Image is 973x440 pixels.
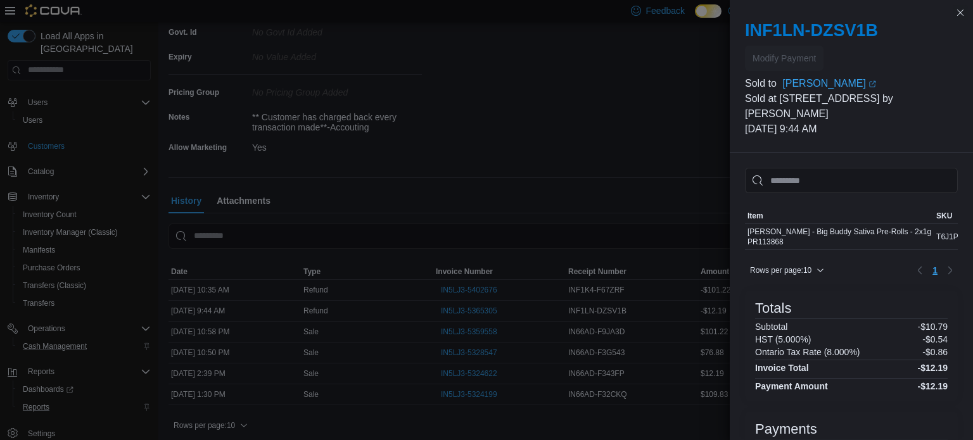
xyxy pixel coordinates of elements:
[936,211,952,221] span: SKU
[922,347,948,357] p: -$0.86
[953,5,968,20] button: Close this dialog
[912,263,927,278] button: Previous page
[753,52,816,65] span: Modify Payment
[943,263,958,278] button: Next page
[745,168,958,193] input: This is a search bar. As you type, the results lower in the page will automatically filter.
[922,334,948,344] p: -$0.54
[745,46,824,71] button: Modify Payment
[927,260,943,280] button: Page 1 of 1
[747,211,763,221] span: Item
[747,227,931,247] div: [PERSON_NAME] - Big Buddy Sativa Pre-Rolls - 2x1g PR113868
[927,260,943,280] ul: Pagination for table: MemoryTable from EuiInMemoryTable
[745,122,958,137] p: [DATE] 9:44 AM
[755,322,787,332] h6: Subtotal
[918,322,948,332] p: -$10.79
[755,347,860,357] h6: Ontario Tax Rate (8.000%)
[755,334,811,344] h6: HST (5.000%)
[750,265,811,275] span: Rows per page : 10
[745,208,934,223] button: Item
[745,263,829,278] button: Rows per page:10
[782,76,958,91] a: [PERSON_NAME]External link
[755,301,791,316] h3: Totals
[918,363,948,373] h4: -$12.19
[755,381,828,391] h4: Payment Amount
[745,20,958,41] h2: INF1LN-DZSV1B
[755,363,809,373] h4: Invoice Total
[912,260,958,280] nav: Pagination for table: MemoryTable from EuiInMemoryTable
[745,76,780,91] div: Sold to
[755,422,817,437] h3: Payments
[868,80,876,88] svg: External link
[936,232,973,242] span: T6J1PYKF
[745,91,958,122] p: Sold at [STREET_ADDRESS] by [PERSON_NAME]
[932,264,938,277] span: 1
[918,381,948,391] h4: -$12.19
